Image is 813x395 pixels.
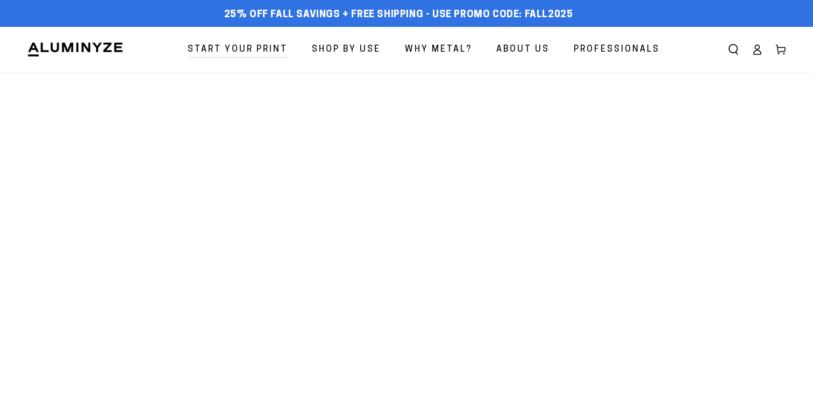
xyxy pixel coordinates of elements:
[397,36,480,64] a: Why Metal?
[224,9,573,21] span: 25% off FALL Savings + Free Shipping - Use Promo Code: FALL2025
[722,38,745,61] summary: Search our site
[312,42,381,58] span: Shop By Use
[27,41,124,58] img: Aluminyze
[180,36,296,64] a: Start Your Print
[405,42,472,58] span: Why Metal?
[488,36,558,64] a: About Us
[496,42,550,58] span: About Us
[304,36,389,64] a: Shop By Use
[188,42,288,58] span: Start Your Print
[566,36,668,64] a: Professionals
[574,42,660,58] span: Professionals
